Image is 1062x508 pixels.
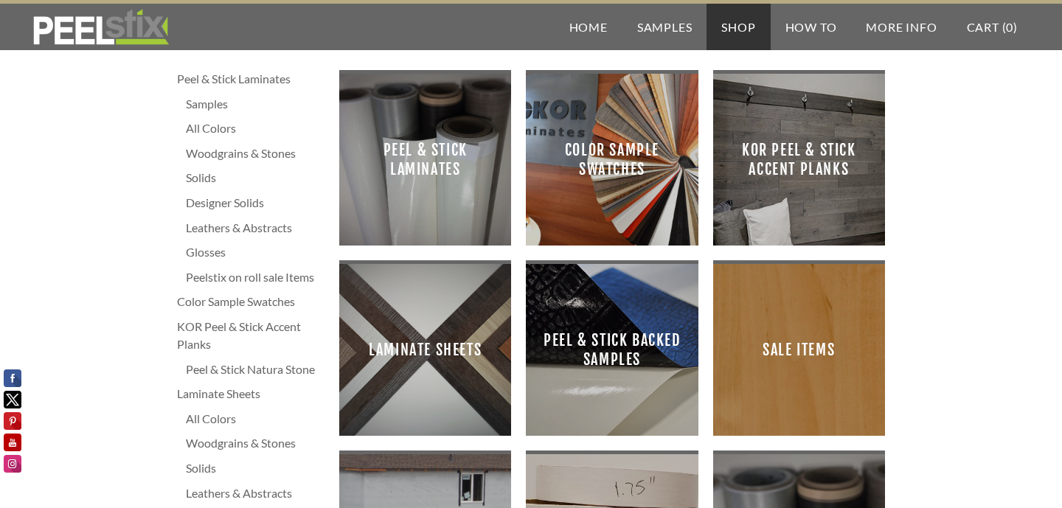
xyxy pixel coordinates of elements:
a: Glosses [186,243,324,261]
a: Laminate Sheets [339,264,511,436]
span: Peel & Stick Backed Samples [538,276,686,424]
a: KOR Peel & Stick Accent Planks [713,74,885,246]
a: How To [771,4,852,50]
a: Peel & Stick Laminates [177,70,324,88]
a: Peel & Stick Backed Samples [526,264,698,436]
span: Color Sample Swatches [538,86,686,234]
a: All Colors [186,410,324,428]
a: Samples [622,4,707,50]
a: Peel & Stick Natura Stone [186,361,324,378]
a: Home [555,4,622,50]
img: REFACE SUPPLIES [29,9,172,46]
a: Peelstix on roll sale Items [186,268,324,286]
a: Cart (0) [952,4,1032,50]
a: Shop [707,4,770,50]
span: Sale Items [725,276,873,424]
a: Solids [186,459,324,477]
span: KOR Peel & Stick Accent Planks [725,86,873,234]
a: Leathers & Abstracts [186,484,324,502]
a: Laminate Sheets [177,385,324,403]
a: Color Sample Swatches [177,293,324,310]
a: All Colors [186,119,324,137]
a: Sale Items [713,264,885,436]
a: Samples [186,95,324,113]
a: More Info [851,4,951,50]
span: 0 [1006,20,1013,34]
span: Peel & Stick Laminates [351,86,499,234]
a: Designer Solids [186,194,324,212]
a: Leathers & Abstracts [186,219,324,237]
span: Laminate Sheets [351,276,499,424]
a: Woodgrains & Stones [186,434,324,452]
a: Peel & Stick Laminates [339,74,511,246]
a: KOR Peel & Stick Accent Planks [177,318,324,353]
a: Woodgrains & Stones [186,145,324,162]
a: Solids [186,169,324,187]
a: Color Sample Swatches [526,74,698,246]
